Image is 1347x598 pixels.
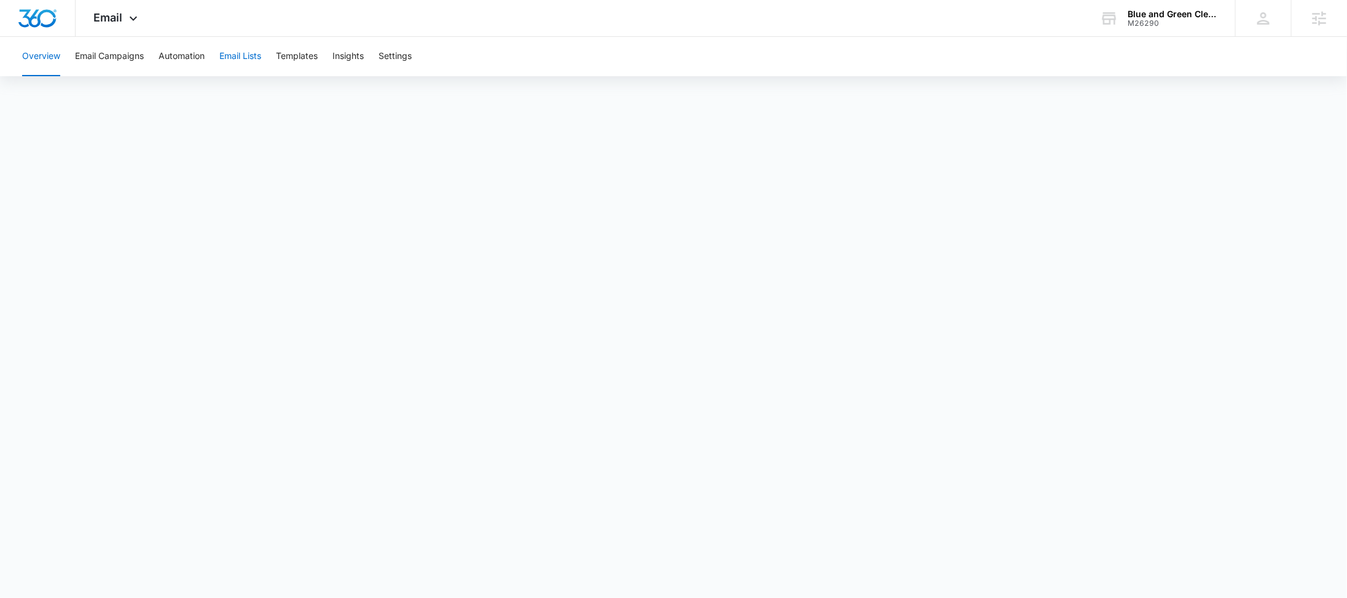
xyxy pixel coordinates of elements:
button: Settings [379,37,412,76]
span: Email [94,11,123,24]
button: Insights [332,37,364,76]
div: account id [1128,19,1217,28]
button: Templates [276,37,318,76]
button: Overview [22,37,60,76]
button: Email Campaigns [75,37,144,76]
button: Email Lists [219,37,261,76]
button: Automation [159,37,205,76]
div: account name [1128,9,1217,19]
